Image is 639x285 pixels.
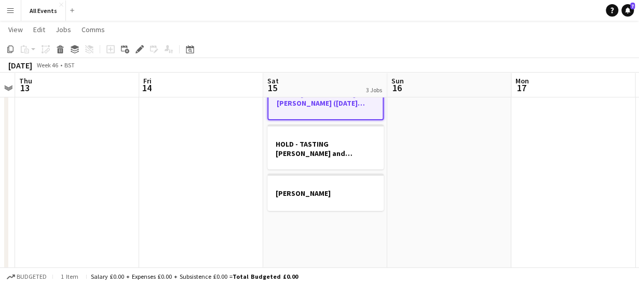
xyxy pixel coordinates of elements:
span: Sun [391,76,404,85]
span: 7 [630,3,635,9]
span: 14 [142,82,152,94]
span: 13 [18,82,32,94]
span: Total Budgeted £0.00 [233,273,298,280]
a: Edit [29,23,49,36]
button: Budgeted [5,271,48,282]
span: Jobs [56,25,71,34]
a: 7 [621,4,634,17]
span: 17 [514,82,529,94]
span: Mon [515,76,529,85]
a: Jobs [51,23,75,36]
div: 3 Jobs [366,86,382,94]
a: Comms [77,23,109,36]
span: 15 [266,82,279,94]
div: BST [64,61,75,69]
span: Budgeted [17,273,47,280]
span: Week 46 [34,61,60,69]
h3: HOLD - [PERSON_NAME] and [PERSON_NAME] ([DATE] WBL) [268,89,383,108]
app-job-card: [PERSON_NAME] [267,174,384,211]
span: Fri [143,76,152,85]
h3: [PERSON_NAME] [267,189,384,198]
span: View [8,25,23,34]
div: [DATE] [8,60,32,70]
span: Edit [33,25,45,34]
span: Comms [81,25,105,34]
h3: HOLD - TASTING [PERSON_NAME] and [PERSON_NAME] ([DATE] AWF) [267,139,384,158]
div: Salary £0.00 + Expenses £0.00 + Subsistence £0.00 = [91,273,298,280]
app-job-card: HOLD - TASTING [PERSON_NAME] and [PERSON_NAME] ([DATE] AWF) [267,124,384,169]
a: View [4,23,27,36]
span: Sat [267,76,279,85]
span: 16 [390,82,404,94]
span: 1 item [57,273,82,280]
span: Thu [19,76,32,85]
button: All Events [21,1,66,21]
